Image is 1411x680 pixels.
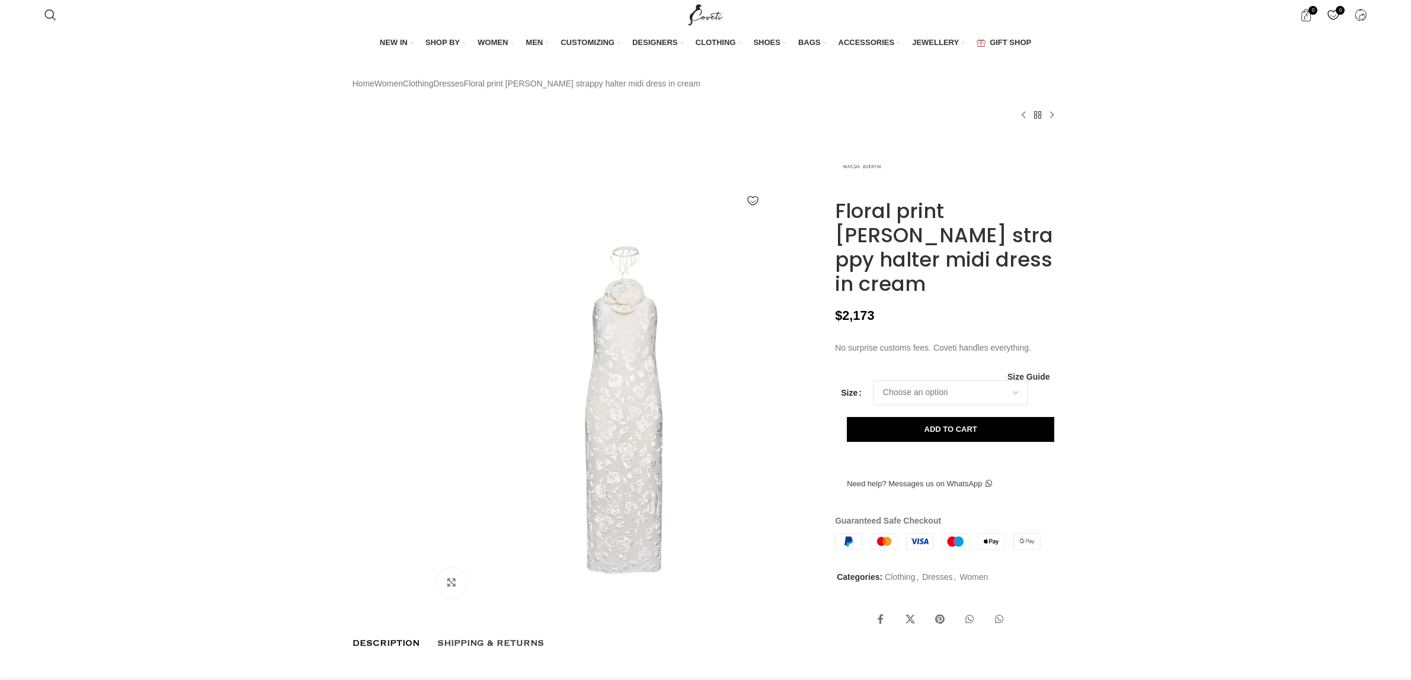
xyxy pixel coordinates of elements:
[869,608,892,631] a: Facebook social link
[885,572,915,582] a: Clothing
[353,77,375,90] a: Home
[1321,3,1345,27] a: 0
[350,289,422,358] img: Magda Butrym dress
[437,631,544,656] a: Shipping & Returns
[835,471,1003,496] a: Need help? Messages us on WhatsApp
[928,608,952,631] a: Pinterest social link
[987,608,1011,631] a: WhatsApp social link
[977,39,986,47] img: GiftBag
[835,199,1058,296] h1: Floral print [PERSON_NAME] strappy halter midi dress in cream
[696,31,742,56] a: CLOTHING
[958,608,981,631] a: WhatsApp social link
[561,37,615,48] span: CUSTOMIZING
[39,31,1373,56] div: Main navigation
[1294,3,1318,27] a: 0
[959,572,988,582] a: Women
[753,31,786,56] a: SHOES
[839,37,895,48] span: ACCESSORIES
[1308,6,1317,15] span: 0
[526,37,543,48] span: MEN
[912,31,965,56] a: JEWELLERY
[632,31,684,56] a: DESIGNERS
[835,308,874,323] bdi: 2,173
[380,37,408,48] span: NEW IN
[353,77,700,90] nav: Breadcrumb
[433,77,463,90] a: Dresses
[798,37,821,48] span: BAGS
[835,308,842,323] span: $
[478,37,508,48] span: WOMEN
[686,9,725,19] a: Site logo
[375,77,403,90] a: Women
[526,31,549,56] a: MEN
[353,637,420,650] span: Description
[835,533,1041,550] img: guaranteed-safe-checkout-bordered.j
[350,214,422,283] img: Magda Butrym Floral print devore strappy halter midi dress in cream scaled18548 nobg
[350,364,422,433] img: Magda Butrym dresses
[835,341,1058,354] p: No surprise customs fees. Coveti handles everything.
[912,37,959,48] span: JEWELLERY
[847,417,1054,442] button: Add to cart
[898,608,922,631] a: X social link
[464,77,700,90] span: Floral print [PERSON_NAME] strappy halter midi dress in cream
[990,37,1031,48] span: GIFT SHOP
[561,31,620,56] a: CUSTOMIZING
[1321,3,1345,27] div: My Wishlist
[837,572,882,582] span: Categories:
[753,37,780,48] span: SHOES
[954,570,956,583] span: ,
[977,31,1031,56] a: GIFT SHOP
[403,77,433,90] a: Clothing
[425,31,466,56] a: SHOP BY
[437,637,544,650] span: Shipping & Returns
[922,572,952,582] a: Dresses
[478,31,514,56] a: WOMEN
[798,31,827,56] a: BAGS
[835,140,888,193] img: Magda Butrym
[839,31,901,56] a: ACCESSORIES
[350,439,422,508] img: Magda Butrym
[916,570,919,583] span: ,
[1336,6,1345,15] span: 0
[696,37,736,48] span: CLOTHING
[835,516,941,525] strong: Guaranteed Safe Checkout
[632,37,678,48] span: DESIGNERS
[1045,108,1059,122] a: Next product
[425,37,460,48] span: SHOP BY
[39,3,62,27] a: Search
[1016,108,1031,122] a: Previous product
[841,386,862,399] label: Size
[353,631,420,656] a: Description
[380,31,414,56] a: NEW IN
